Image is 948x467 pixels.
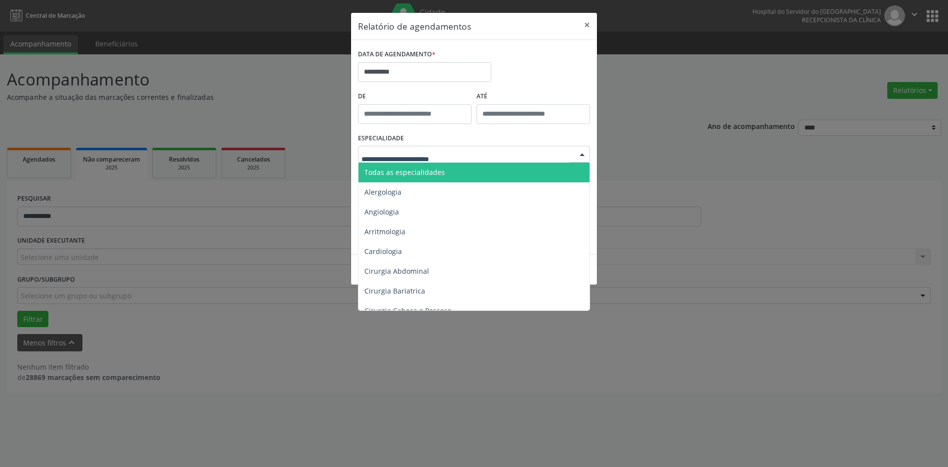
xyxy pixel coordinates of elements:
label: DATA DE AGENDAMENTO [358,47,435,62]
h5: Relatório de agendamentos [358,20,471,33]
label: ESPECIALIDADE [358,131,404,146]
span: Cirurgia Abdominal [364,266,429,276]
span: Cirurgia Cabeça e Pescoço [364,306,451,315]
span: Angiologia [364,207,399,216]
span: Todas as especialidades [364,168,445,177]
label: De [358,89,472,104]
button: Close [577,13,597,37]
span: Cirurgia Bariatrica [364,286,425,296]
span: Arritmologia [364,227,405,236]
label: ATÉ [476,89,590,104]
span: Cardiologia [364,247,402,256]
span: Alergologia [364,187,401,197]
